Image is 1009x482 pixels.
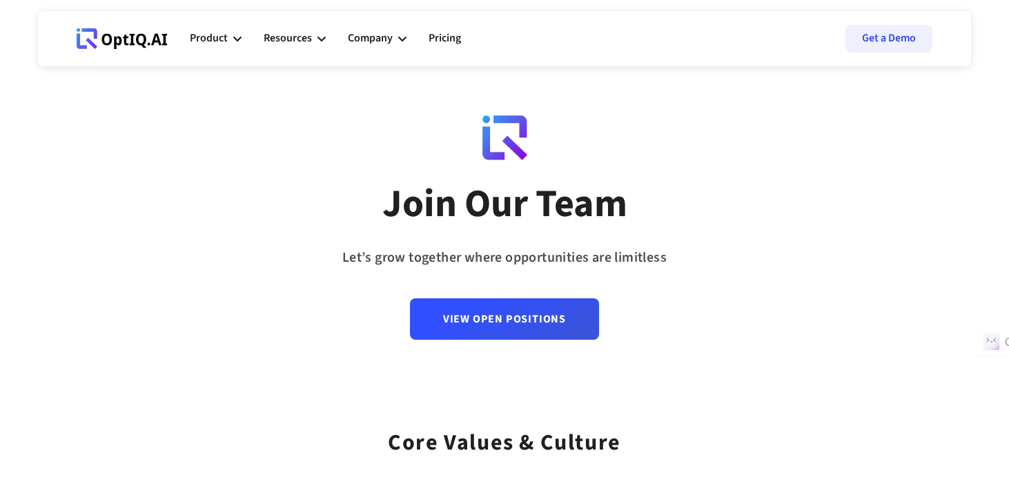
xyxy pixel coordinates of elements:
div: Product [190,29,228,48]
div: Company [348,29,393,48]
a: Webflow Homepage [77,18,168,59]
div: Let’s grow together where opportunities are limitless [342,245,667,271]
a: Pricing [429,18,461,59]
div: Resources [264,29,312,48]
div: Resources [264,18,326,59]
a: View Open Positions [410,298,599,340]
div: Company [348,18,406,59]
div: Core values & Culture [388,412,621,461]
div: Join Our Team [382,180,627,229]
a: Get a Demo [845,25,932,52]
div: Product [190,18,242,59]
